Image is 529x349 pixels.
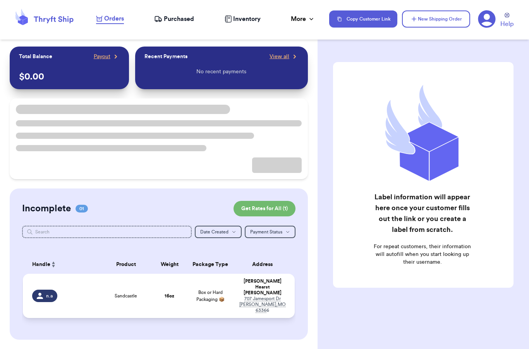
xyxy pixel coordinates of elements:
button: New Shipping Order [402,10,470,28]
th: Weight [153,255,186,274]
a: Orders [96,14,124,24]
span: Orders [104,14,124,23]
h2: Incomplete [22,202,71,215]
button: Get Rates for All (1) [234,201,295,216]
span: Inventory [233,14,261,24]
span: Sandcastle [115,293,137,299]
div: More [291,14,315,24]
button: Copy Customer Link [329,10,397,28]
span: Date Created [200,230,228,234]
span: Purchased [164,14,194,24]
span: Payout [94,53,110,60]
span: Help [500,19,514,29]
th: Product [99,255,153,274]
input: Search [22,226,192,238]
p: $ 0.00 [19,71,120,83]
p: Recent Payments [144,53,187,60]
span: Handle [32,261,50,269]
a: Inventory [225,14,261,24]
span: Box or Hard Packaging 📦 [196,290,225,302]
p: No recent payments [196,68,246,76]
th: Package Type [186,255,235,274]
span: View all [270,53,289,60]
div: 6 [239,296,285,313]
button: Payment Status [245,226,295,238]
strong: 16 oz [165,294,174,298]
th: Address [235,255,295,274]
p: For repeat customers, their information will autofill when you start looking up their username. [373,243,472,266]
div: [PERSON_NAME] Hearst [PERSON_NAME] [239,278,285,296]
h2: Label information will appear here once your customer fills out the link or you create a label fr... [373,192,472,235]
button: Date Created [195,226,242,238]
a: View all [270,53,299,60]
p: Total Balance [19,53,52,60]
span: 01 [76,205,88,213]
span: Payment Status [250,230,282,234]
button: Sort ascending [50,260,57,269]
span: n.a [46,293,53,299]
a: Payout [94,53,120,60]
a: Help [500,13,514,29]
a: Purchased [154,14,194,24]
